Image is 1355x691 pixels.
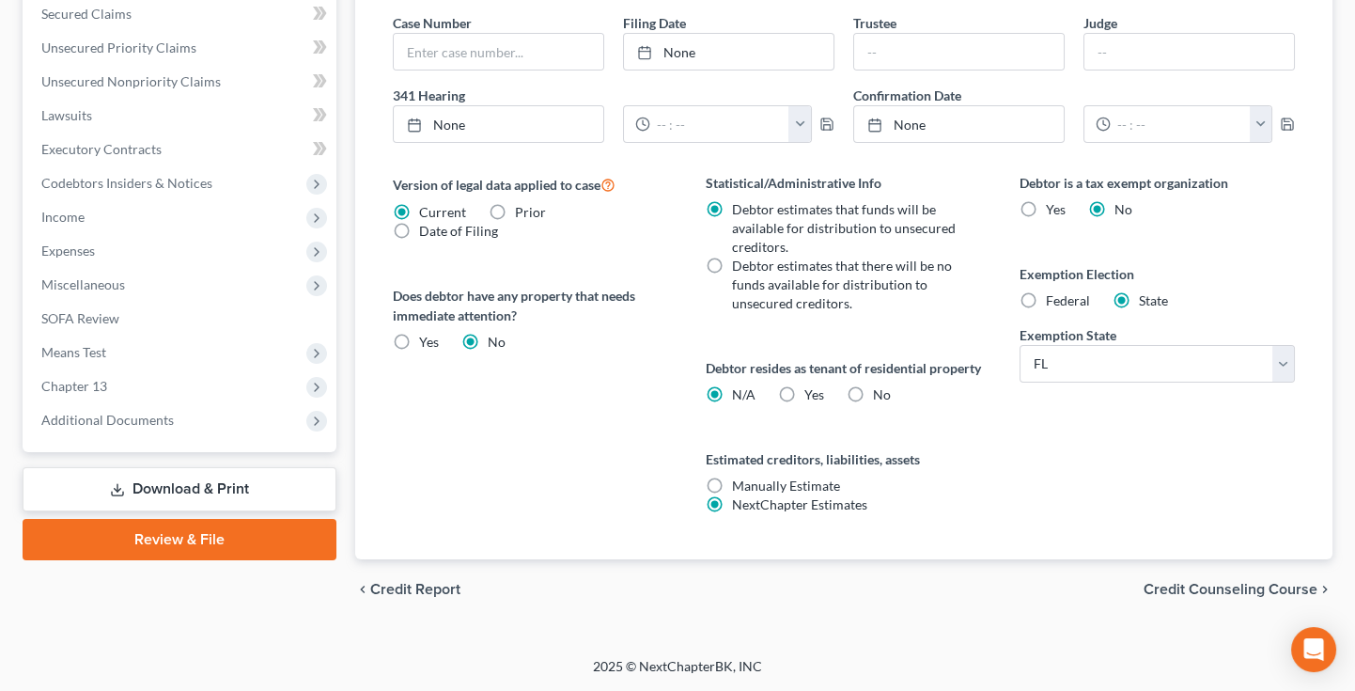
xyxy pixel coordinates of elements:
[706,449,982,469] label: Estimated creditors, liabilities, assets
[41,107,92,123] span: Lawsuits
[732,201,956,255] span: Debtor estimates that funds will be available for distribution to unsecured creditors.
[383,86,844,105] label: 341 Hearing
[732,258,952,311] span: Debtor estimates that there will be no funds available for distribution to unsecured creditors.
[624,34,833,70] a: None
[1144,582,1317,597] span: Credit Counseling Course
[41,344,106,360] span: Means Test
[623,13,686,33] label: Filing Date
[355,582,370,597] i: chevron_left
[41,141,162,157] span: Executory Contracts
[706,358,982,378] label: Debtor resides as tenant of residential property
[23,519,336,560] a: Review & File
[1317,582,1332,597] i: chevron_right
[854,34,1064,70] input: --
[853,13,896,33] label: Trustee
[41,6,132,22] span: Secured Claims
[1046,292,1090,308] span: Federal
[41,73,221,89] span: Unsecured Nonpriority Claims
[1084,34,1294,70] input: --
[142,657,1213,691] div: 2025 © NextChapterBK, INC
[419,223,498,239] span: Date of Filing
[1046,201,1066,217] span: Yes
[41,175,212,191] span: Codebtors Insiders & Notices
[393,173,669,196] label: Version of legal data applied to case
[515,204,546,220] span: Prior
[394,34,603,70] input: Enter case number...
[1111,106,1251,142] input: -- : --
[41,39,196,55] span: Unsecured Priority Claims
[41,243,95,259] span: Expenses
[1083,13,1117,33] label: Judge
[26,133,336,166] a: Executory Contracts
[41,378,107,394] span: Chapter 13
[1291,627,1336,672] div: Open Intercom Messenger
[41,276,125,292] span: Miscellaneous
[650,106,790,142] input: -- : --
[804,386,824,402] span: Yes
[488,334,506,350] span: No
[26,65,336,99] a: Unsecured Nonpriority Claims
[26,302,336,336] a: SOFA Review
[732,386,755,402] span: N/A
[1020,173,1296,193] label: Debtor is a tax exempt organization
[393,13,472,33] label: Case Number
[26,99,336,133] a: Lawsuits
[1020,325,1116,345] label: Exemption State
[394,106,603,142] a: None
[1139,292,1168,308] span: State
[41,412,174,428] span: Additional Documents
[706,173,982,193] label: Statistical/Administrative Info
[26,31,336,65] a: Unsecured Priority Claims
[854,106,1064,142] a: None
[1144,582,1332,597] button: Credit Counseling Course chevron_right
[355,582,460,597] button: chevron_left Credit Report
[844,86,1304,105] label: Confirmation Date
[393,286,669,325] label: Does debtor have any property that needs immediate attention?
[419,204,466,220] span: Current
[873,386,891,402] span: No
[23,467,336,511] a: Download & Print
[370,582,460,597] span: Credit Report
[41,209,85,225] span: Income
[732,478,840,494] span: Manually Estimate
[419,334,439,350] span: Yes
[1020,264,1296,284] label: Exemption Election
[41,310,119,326] span: SOFA Review
[1114,201,1132,217] span: No
[732,496,867,512] span: NextChapter Estimates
